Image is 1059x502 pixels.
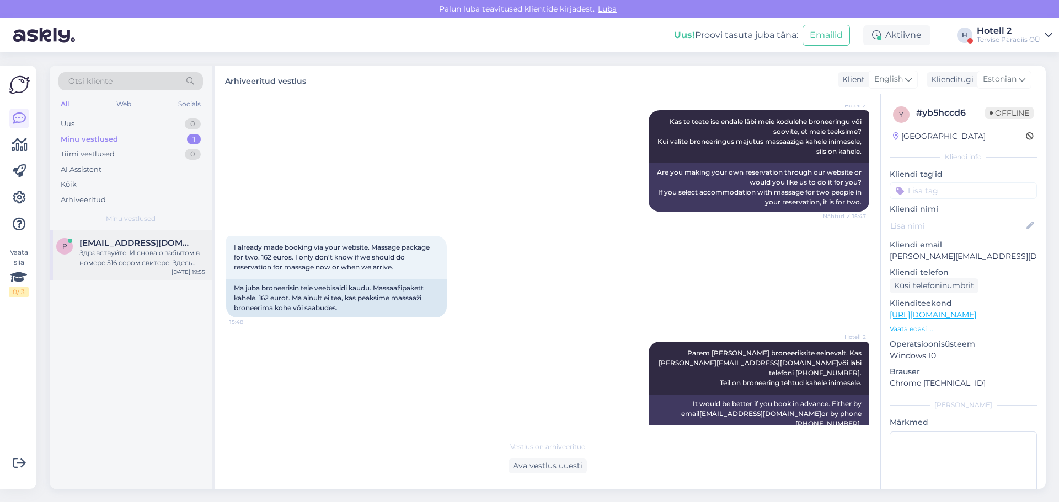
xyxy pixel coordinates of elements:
div: Kõik [61,179,77,190]
p: Kliendi telefon [890,267,1037,278]
div: Minu vestlused [61,134,118,145]
div: AI Assistent [61,164,101,175]
span: p [62,242,67,250]
div: It would be better if you book in advance. Either by email or by phone [PHONE_NUMBER]. You have m... [649,395,869,443]
div: 1 [187,134,201,145]
div: Klient [838,74,865,85]
p: Vaata edasi ... [890,324,1037,334]
p: Kliendi nimi [890,203,1037,215]
div: Uus [61,118,74,129]
div: All [58,97,71,111]
div: Kliendi info [890,152,1037,162]
div: Aktiivne [863,25,930,45]
div: Здравствуйте. И снова о забытом в номере 516 сером свитере. Здесь было сообщено, что его отправят... [79,248,205,268]
p: Kliendi email [890,239,1037,251]
div: [GEOGRAPHIC_DATA] [893,131,986,142]
div: 0 [185,118,201,129]
span: Vestlus on arhiveeritud [510,442,586,452]
p: Chrome [TECHNICAL_ID] [890,377,1037,389]
label: Arhiveeritud vestlus [225,72,306,87]
div: Küsi telefoninumbrit [890,278,978,293]
span: Hotell 2 [825,101,866,110]
input: Lisa tag [890,182,1037,199]
a: [URL][DOMAIN_NAME] [890,310,976,320]
button: Emailid [803,25,850,46]
p: Klienditeekond [890,298,1037,309]
span: I already made booking via your website. Massage package for two. 162 euros. I only don't know if... [234,243,431,271]
div: Ava vestlus uuesti [509,458,587,473]
a: [EMAIL_ADDRESS][DOMAIN_NAME] [699,409,821,418]
a: [EMAIL_ADDRESS][DOMAIN_NAME] [716,359,838,367]
div: 0 / 3 [9,287,29,297]
span: 15:48 [229,318,271,326]
span: Minu vestlused [106,214,156,224]
div: Vaata siia [9,247,29,297]
div: Klienditugi [927,74,974,85]
div: Arhiveeritud [61,195,106,206]
div: # yb5hccd6 [916,106,985,120]
span: Nähtud ✓ 15:47 [823,212,866,220]
span: Luba [595,4,620,14]
div: Tiimi vestlused [61,149,115,160]
p: Kliendi tag'id [890,169,1037,180]
span: Offline [985,107,1034,119]
p: Brauser [890,366,1037,377]
div: Hotell 2 [977,26,1040,35]
div: Are you making your own reservation through our website or would you like us to do it for you? If... [649,163,869,212]
img: Askly Logo [9,74,30,95]
div: [PERSON_NAME] [890,400,1037,410]
p: Märkmed [890,417,1037,428]
span: Estonian [983,73,1017,85]
span: plejada@list.ru [79,238,194,248]
input: Lisa nimi [890,220,1024,232]
div: Socials [176,97,203,111]
span: Kas te teete ise endale läbi meie kodulehe broneeringu või soovite, et meie teeksime? Kui valite ... [657,117,863,155]
a: Hotell 2Tervise Paradiis OÜ [977,26,1052,44]
span: y [899,110,903,118]
div: Web [114,97,133,111]
div: 0 [185,149,201,160]
div: Ma juba broneerisin teie veebisaidi kaudu. Massaažipakett kahele. 162 eurot. Ma ainult ei tea, ka... [226,279,447,317]
p: Windows 10 [890,350,1037,361]
div: Tervise Paradiis OÜ [977,35,1040,44]
b: Uus! [674,30,695,40]
div: H [957,28,972,43]
span: Parem [PERSON_NAME] broneeriksite eelnevalt. Kas [PERSON_NAME] või läbi telefoni [PHONE_NUMBER]. ... [659,349,863,387]
span: Hotell 2 [825,333,866,341]
div: [DATE] 19:55 [172,268,205,276]
p: [PERSON_NAME][EMAIL_ADDRESS][DOMAIN_NAME] [890,251,1037,262]
div: Proovi tasuta juba täna: [674,29,798,42]
span: Otsi kliente [68,75,113,87]
p: Operatsioonisüsteem [890,338,1037,350]
span: English [874,73,903,85]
